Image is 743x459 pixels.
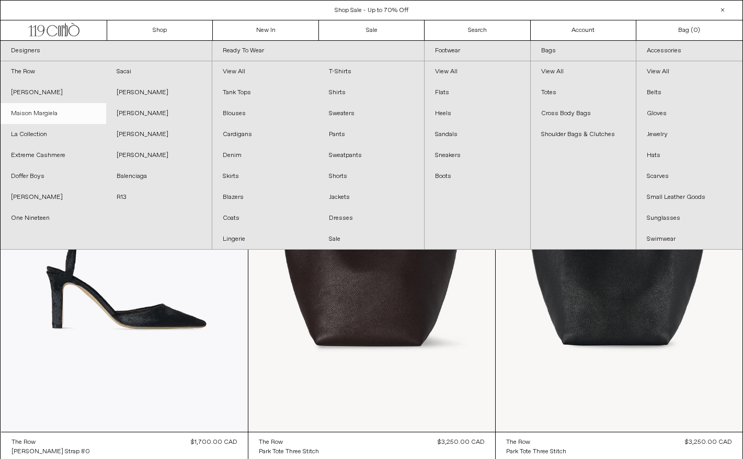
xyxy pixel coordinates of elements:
[106,187,212,208] a: R13
[636,187,742,208] a: Small Leather Goods
[531,124,636,145] a: Shoulder Bags & Clutches
[425,20,530,40] a: Search
[1,61,106,82] a: The Row
[636,229,742,250] a: Swimwear
[636,61,742,82] a: View All
[318,103,424,124] a: Sweaters
[1,145,106,166] a: Extreme Cashmere
[212,229,318,250] a: Lingerie
[1,82,106,103] a: [PERSON_NAME]
[106,145,212,166] a: [PERSON_NAME]
[318,82,424,103] a: Shirts
[425,103,530,124] a: Heels
[425,145,530,166] a: Sneakers
[1,187,106,208] a: [PERSON_NAME]
[318,208,424,229] a: Dresses
[636,41,742,61] a: Accessories
[318,229,424,250] a: Sale
[531,20,636,40] a: Account
[318,166,424,187] a: Shorts
[1,166,106,187] a: Doffer Boys
[636,103,742,124] a: Gloves
[212,82,318,103] a: Tank Tops
[106,103,212,124] a: [PERSON_NAME]
[438,438,485,447] div: $3,250.00 CAD
[693,26,698,35] span: 0
[213,20,318,40] a: New In
[636,208,742,229] a: Sunglasses
[259,438,319,447] a: The Row
[212,103,318,124] a: Blouses
[531,103,636,124] a: Cross Body Bags
[12,447,90,456] a: [PERSON_NAME] Strap 80
[636,20,742,40] a: Bag ()
[506,438,566,447] a: The Row
[425,61,530,82] a: View All
[318,61,424,82] a: T-Shirts
[212,61,318,82] a: View All
[531,61,636,82] a: View All
[191,438,237,447] div: $1,700.00 CAD
[636,124,742,145] a: Jewelry
[425,166,530,187] a: Boots
[212,208,318,229] a: Coats
[425,82,530,103] a: Flats
[1,124,106,145] a: La Collection
[259,447,319,456] a: Park Tote Three Stitch
[425,124,530,145] a: Sandals
[106,166,212,187] a: Balenciaga
[425,41,530,61] a: Footwear
[106,61,212,82] a: Sacai
[106,82,212,103] a: [PERSON_NAME]
[319,20,425,40] a: Sale
[506,447,566,456] a: Park Tote Three Stitch
[636,166,742,187] a: Scarves
[636,145,742,166] a: Hats
[1,208,106,229] a: One Nineteen
[212,124,318,145] a: Cardigans
[212,145,318,166] a: Denim
[212,166,318,187] a: Skirts
[12,438,36,447] div: The Row
[531,41,636,61] a: Bags
[106,124,212,145] a: [PERSON_NAME]
[12,438,90,447] a: The Row
[1,103,106,124] a: Maison Margiela
[318,145,424,166] a: Sweatpants
[318,187,424,208] a: Jackets
[693,26,700,35] span: )
[685,438,732,447] div: $3,250.00 CAD
[212,187,318,208] a: Blazers
[531,82,636,103] a: Totes
[1,41,212,61] a: Designers
[107,20,213,40] a: Shop
[318,124,424,145] a: Pants
[636,82,742,103] a: Belts
[259,438,283,447] div: The Row
[212,41,424,61] a: Ready To Wear
[335,6,408,15] a: Shop Sale - Up to 70% Off
[506,438,530,447] div: The Row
